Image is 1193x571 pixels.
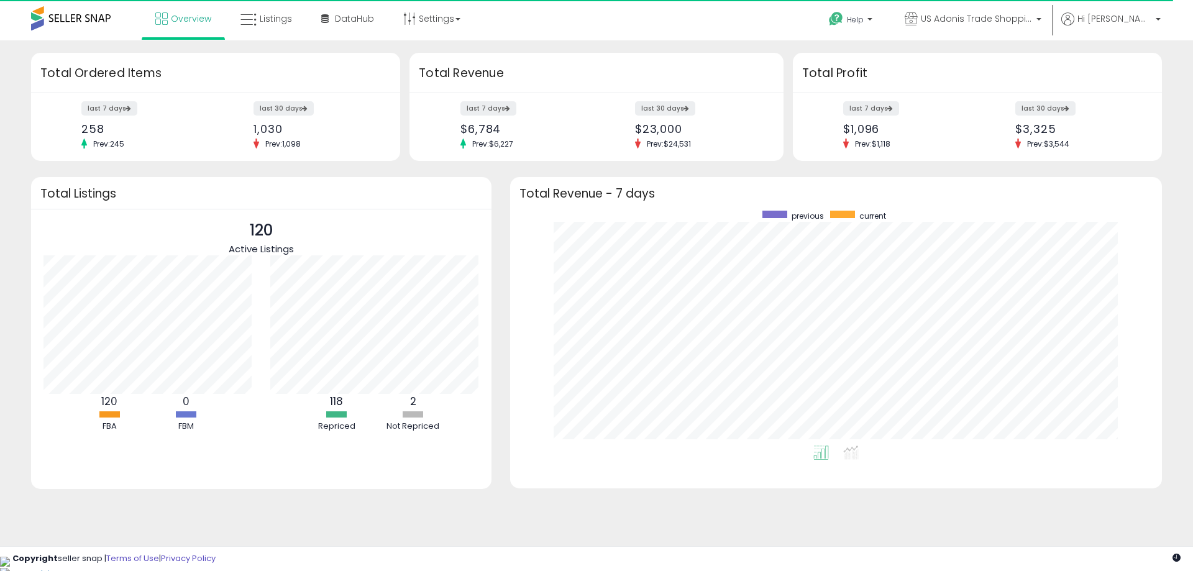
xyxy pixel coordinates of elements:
div: $1,096 [843,122,968,135]
b: 120 [101,394,117,409]
span: Overview [171,12,211,25]
label: last 30 days [1015,101,1076,116]
label: last 7 days [460,101,516,116]
h3: Total Ordered Items [40,65,391,82]
h3: Total Listings [40,189,482,198]
span: Prev: $3,544 [1021,139,1076,149]
i: Get Help [828,11,844,27]
p: 120 [229,219,294,242]
div: $3,325 [1015,122,1140,135]
span: Hi [PERSON_NAME] [1077,12,1152,25]
span: US Adonis Trade Shopping [921,12,1033,25]
span: Active Listings [229,242,294,255]
a: Hi [PERSON_NAME] [1061,12,1161,40]
span: Prev: $6,227 [466,139,519,149]
div: $6,784 [460,122,587,135]
a: Help [819,2,885,40]
span: current [859,211,886,221]
span: Prev: $24,531 [641,139,697,149]
h3: Total Profit [802,65,1153,82]
label: last 7 days [843,101,899,116]
span: Prev: 1,098 [259,139,307,149]
span: DataHub [335,12,374,25]
h3: Total Revenue [419,65,774,82]
h3: Total Revenue - 7 days [519,189,1153,198]
div: Repriced [299,421,374,432]
label: last 30 days [254,101,314,116]
b: 118 [330,394,343,409]
b: 2 [410,394,416,409]
label: last 7 days [81,101,137,116]
div: FBM [149,421,223,432]
span: Help [847,14,864,25]
label: last 30 days [635,101,695,116]
div: FBA [72,421,147,432]
div: 258 [81,122,206,135]
span: Prev: $1,118 [849,139,897,149]
b: 0 [183,394,190,409]
span: previous [792,211,824,221]
div: 1,030 [254,122,378,135]
div: $23,000 [635,122,762,135]
div: Not Repriced [376,421,450,432]
span: Prev: 245 [87,139,130,149]
span: Listings [260,12,292,25]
